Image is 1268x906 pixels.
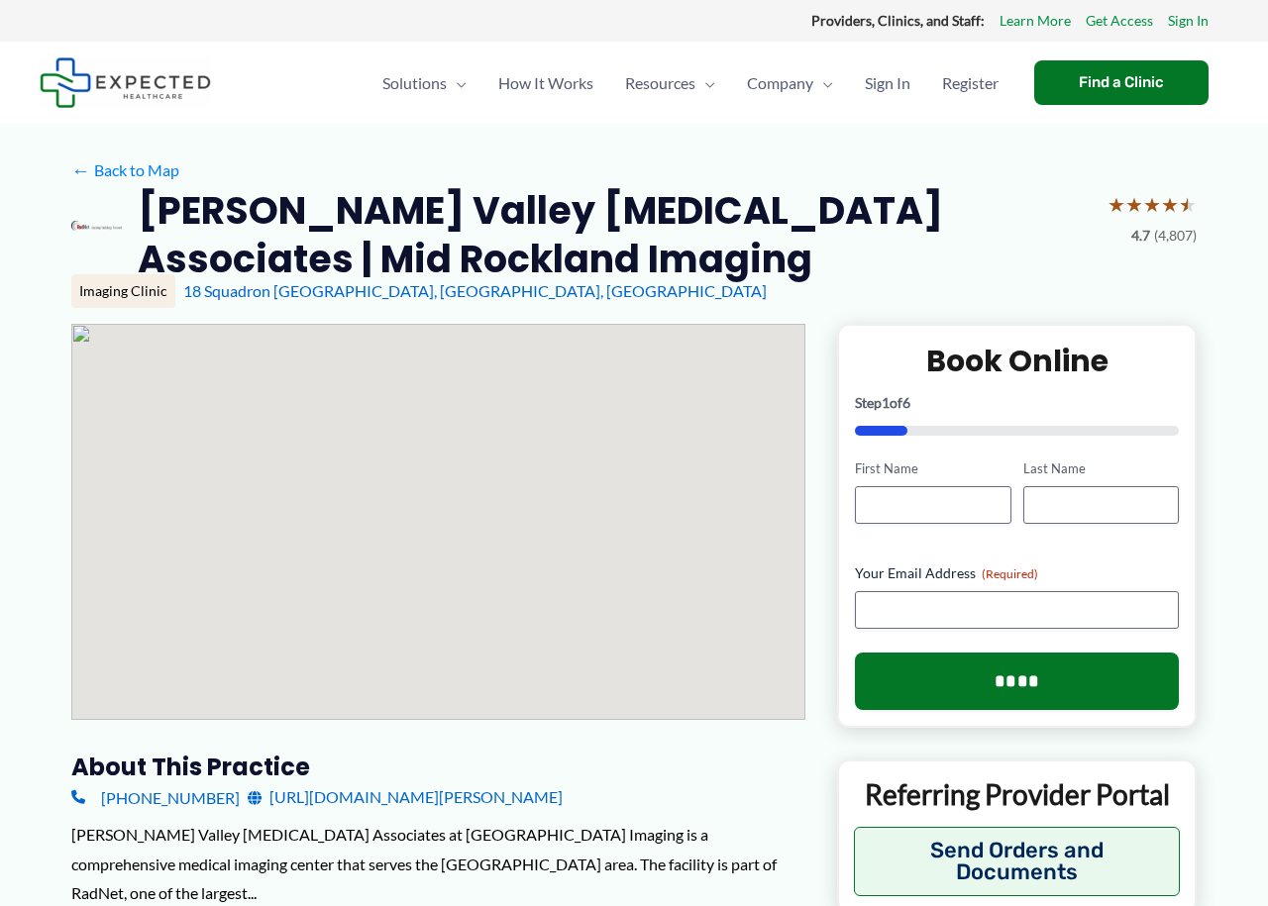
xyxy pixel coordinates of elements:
[882,394,890,411] span: 1
[609,49,731,118] a: ResourcesMenu Toggle
[811,12,985,29] strong: Providers, Clinics, and Staff:
[902,394,910,411] span: 6
[855,459,1010,478] label: First Name
[71,752,805,782] h3: About this practice
[855,342,1179,380] h2: Book Online
[1125,186,1143,223] span: ★
[447,49,467,118] span: Menu Toggle
[625,49,695,118] span: Resources
[367,49,1014,118] nav: Primary Site Navigation
[1161,186,1179,223] span: ★
[1023,459,1179,478] label: Last Name
[138,186,1092,284] h2: [PERSON_NAME] Valley [MEDICAL_DATA] Associates | Mid Rockland Imaging
[1108,186,1125,223] span: ★
[865,49,910,118] span: Sign In
[1179,186,1197,223] span: ★
[1143,186,1161,223] span: ★
[183,281,767,300] a: 18 Squadron [GEOGRAPHIC_DATA], [GEOGRAPHIC_DATA], [GEOGRAPHIC_DATA]
[498,49,593,118] span: How It Works
[367,49,482,118] a: SolutionsMenu Toggle
[1154,223,1197,249] span: (4,807)
[382,49,447,118] span: Solutions
[482,49,609,118] a: How It Works
[942,49,999,118] span: Register
[731,49,849,118] a: CompanyMenu Toggle
[1034,60,1209,105] a: Find a Clinic
[71,274,175,308] div: Imaging Clinic
[71,160,90,179] span: ←
[1000,8,1071,34] a: Learn More
[855,396,1179,410] p: Step of
[747,49,813,118] span: Company
[71,155,179,185] a: ←Back to Map
[1086,8,1153,34] a: Get Access
[71,782,240,812] a: [PHONE_NUMBER]
[926,49,1014,118] a: Register
[854,776,1180,812] p: Referring Provider Portal
[855,563,1179,583] label: Your Email Address
[248,782,563,812] a: [URL][DOMAIN_NAME][PERSON_NAME]
[1131,223,1150,249] span: 4.7
[813,49,833,118] span: Menu Toggle
[1168,8,1209,34] a: Sign In
[40,57,211,108] img: Expected Healthcare Logo - side, dark font, small
[982,566,1038,581] span: (Required)
[854,827,1180,896] button: Send Orders and Documents
[695,49,715,118] span: Menu Toggle
[849,49,926,118] a: Sign In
